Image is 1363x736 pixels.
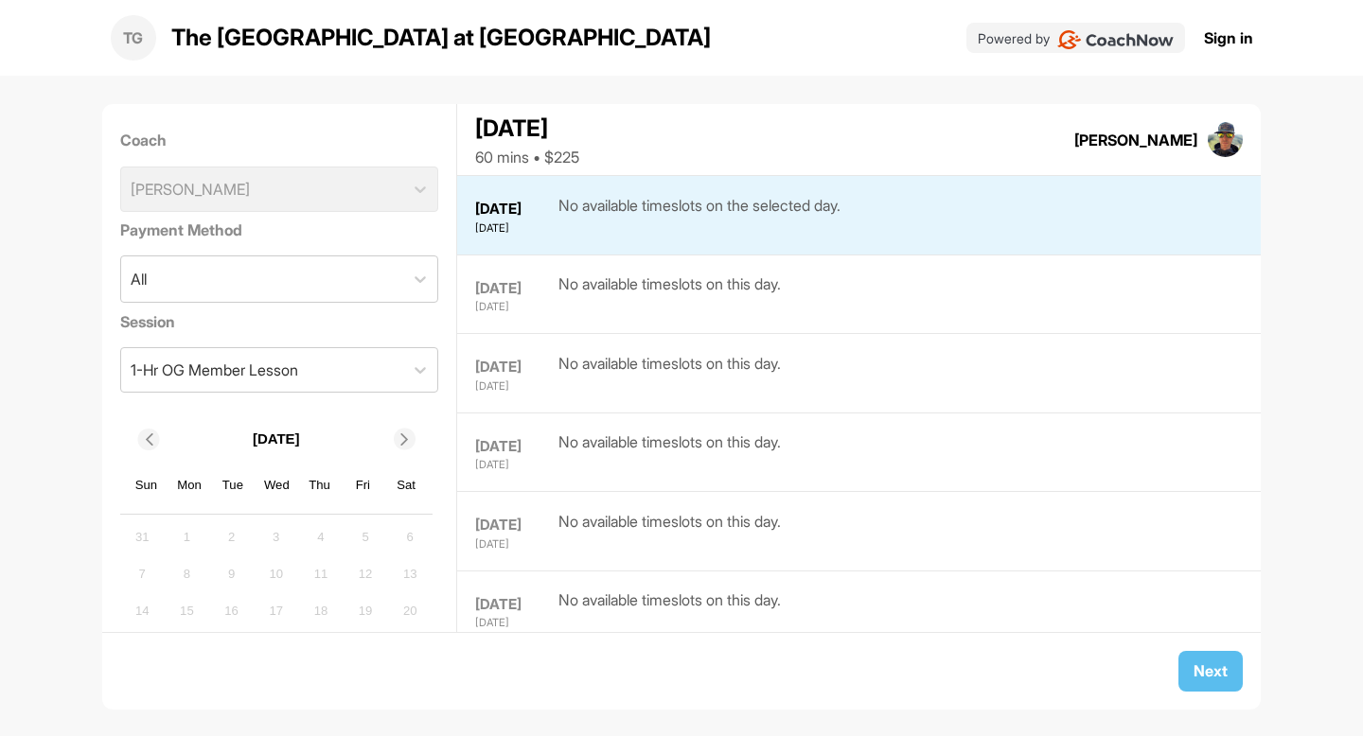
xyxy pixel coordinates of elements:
div: [DATE] [475,378,554,394]
p: Powered by [978,28,1050,48]
div: [DATE] [475,457,554,473]
div: Not available Monday, September 15th, 2025 [172,596,201,624]
div: Not available Tuesday, September 16th, 2025 [218,596,246,624]
div: [DATE] [475,536,554,552]
div: Not available Sunday, August 31st, 2025 [128,523,156,552]
div: Sat [394,473,418,498]
div: Not available Tuesday, September 9th, 2025 [218,560,246,588]
div: 60 mins • $225 [475,146,579,168]
div: No available timeslots on this day. [558,272,781,315]
div: [DATE] [475,278,554,300]
div: Not available Monday, September 8th, 2025 [172,560,201,588]
div: Wed [264,473,289,498]
div: [DATE] [475,436,554,458]
label: Session [120,310,439,333]
img: square_617bb2dd2c319afd660a986ba00e07ad.jpg [1208,122,1244,158]
div: Not available Sunday, September 7th, 2025 [128,560,156,588]
div: Not available Wednesday, September 10th, 2025 [262,560,291,588]
div: [DATE] [475,112,579,146]
div: [DATE] [475,220,554,237]
div: Not available Friday, September 19th, 2025 [351,596,380,624]
div: Not available Monday, September 1st, 2025 [172,523,201,552]
div: Fri [351,473,376,498]
div: Not available Friday, September 12th, 2025 [351,560,380,588]
div: Not available Saturday, September 20th, 2025 [396,596,424,624]
div: Tue [221,473,245,498]
div: [PERSON_NAME] [1074,129,1197,151]
div: TG [111,15,156,61]
p: The [GEOGRAPHIC_DATA] at [GEOGRAPHIC_DATA] [171,21,711,55]
div: Not available Thursday, September 4th, 2025 [307,523,335,552]
label: Coach [120,129,439,151]
div: [DATE] [475,615,554,631]
div: No available timeslots on this day. [558,588,781,631]
div: Not available Wednesday, September 3rd, 2025 [262,523,291,552]
div: All [131,268,147,290]
div: No available timeslots on this day. [558,430,781,473]
div: Not available Saturday, September 13th, 2025 [396,560,424,588]
div: No available timeslots on this day. [558,352,781,394]
div: [DATE] [475,199,554,220]
img: CoachNow [1057,30,1174,49]
div: month 2025-09 [126,520,427,700]
div: 1-Hr OG Member Lesson [131,359,298,381]
div: Not available Sunday, September 14th, 2025 [128,596,156,624]
div: Not available Friday, September 5th, 2025 [351,523,380,552]
div: [DATE] [475,594,554,616]
span: Next [1194,661,1228,680]
div: No available timeslots on this day. [558,510,781,552]
button: Next [1178,651,1243,692]
div: [DATE] [475,515,554,536]
label: Payment Method [120,219,439,241]
div: Sun [134,473,159,498]
div: Not available Thursday, September 18th, 2025 [307,596,335,624]
div: Thu [308,473,332,498]
div: [DATE] [475,299,554,315]
a: Sign in [1204,26,1253,49]
div: Not available Thursday, September 11th, 2025 [307,560,335,588]
p: [DATE] [253,429,300,450]
div: Not available Saturday, September 6th, 2025 [396,523,424,552]
div: [DATE] [475,357,554,378]
div: Not available Tuesday, September 2nd, 2025 [218,523,246,552]
div: No available timeslots on the selected day. [558,194,841,237]
div: Mon [177,473,202,498]
div: Not available Wednesday, September 17th, 2025 [262,596,291,624]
